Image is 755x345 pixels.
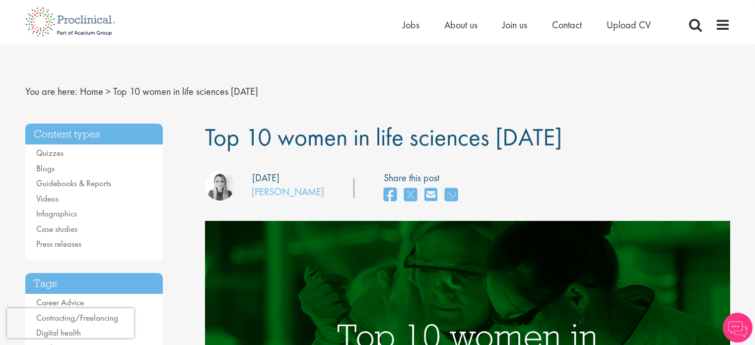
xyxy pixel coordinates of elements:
img: Chatbot [723,313,753,343]
h3: Content types [25,124,163,145]
span: You are here: [25,85,77,98]
a: Jobs [403,18,419,31]
iframe: reCAPTCHA [7,308,134,338]
a: Videos [36,193,59,204]
a: Infographics [36,208,77,219]
a: breadcrumb link [80,85,103,98]
a: Upload CV [607,18,651,31]
span: Top 10 women in life sciences [DATE] [205,121,562,153]
span: Top 10 women in life sciences [DATE] [113,85,258,98]
a: [PERSON_NAME] [252,185,324,198]
a: About us [444,18,478,31]
a: Join us [502,18,527,31]
a: Quizzes [36,147,64,158]
div: [DATE] [252,171,279,185]
a: share on twitter [404,185,417,206]
a: share on facebook [384,185,397,206]
a: Case studies [36,223,77,234]
a: Guidebooks & Reports [36,178,111,189]
img: Hannah Burke [205,171,235,201]
label: Share this post [384,171,463,185]
a: share on whats app [445,185,458,206]
a: share on email [424,185,437,206]
h3: Tags [25,273,163,294]
a: Career Advice [36,297,84,308]
a: Press releases [36,238,81,249]
a: Blogs [36,163,55,174]
span: > [106,85,111,98]
a: Contact [552,18,582,31]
